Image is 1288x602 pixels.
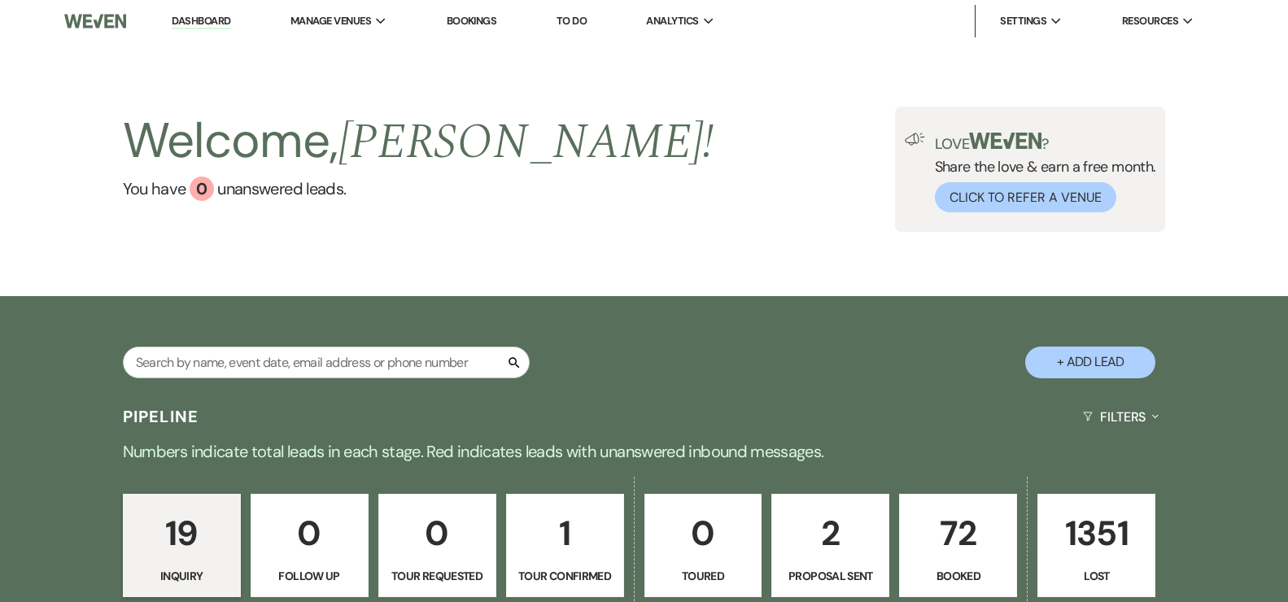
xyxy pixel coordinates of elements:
h2: Welcome, [123,107,714,177]
span: Settings [1000,13,1046,29]
a: 1Tour Confirmed [506,494,624,598]
a: 1351Lost [1037,494,1155,598]
a: 19Inquiry [123,494,241,598]
p: 0 [655,506,752,561]
p: Inquiry [133,567,230,585]
p: 19 [133,506,230,561]
img: weven-logo-green.svg [969,133,1041,149]
a: Bookings [447,14,497,28]
p: 0 [389,506,486,561]
a: 0Follow Up [251,494,369,598]
span: [PERSON_NAME] ! [338,105,714,180]
a: You have 0 unanswered leads. [123,177,714,201]
p: 2 [782,506,879,561]
p: Booked [910,567,1006,585]
p: 1351 [1048,506,1145,561]
input: Search by name, event date, email address or phone number [123,347,530,378]
p: Tour Requested [389,567,486,585]
p: 72 [910,506,1006,561]
div: 0 [190,177,214,201]
p: Numbers indicate total leads in each stage. Red indicates leads with unanswered inbound messages. [59,438,1230,465]
p: Proposal Sent [782,567,879,585]
a: To Do [557,14,587,28]
a: 0Toured [644,494,762,598]
a: 72Booked [899,494,1017,598]
button: Click to Refer a Venue [935,182,1116,212]
button: Filters [1076,395,1165,438]
img: Weven Logo [64,4,126,38]
span: Resources [1122,13,1178,29]
a: 2Proposal Sent [771,494,889,598]
img: loud-speaker-illustration.svg [905,133,925,146]
p: Follow Up [261,567,358,585]
span: Analytics [646,13,698,29]
p: Tour Confirmed [517,567,613,585]
a: Dashboard [172,14,230,29]
p: 1 [517,506,613,561]
span: Manage Venues [290,13,371,29]
h3: Pipeline [123,405,199,428]
a: 0Tour Requested [378,494,496,598]
p: Toured [655,567,752,585]
p: 0 [261,506,358,561]
p: Lost [1048,567,1145,585]
button: + Add Lead [1025,347,1155,378]
div: Share the love & earn a free month. [925,133,1156,212]
p: Love ? [935,133,1156,151]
